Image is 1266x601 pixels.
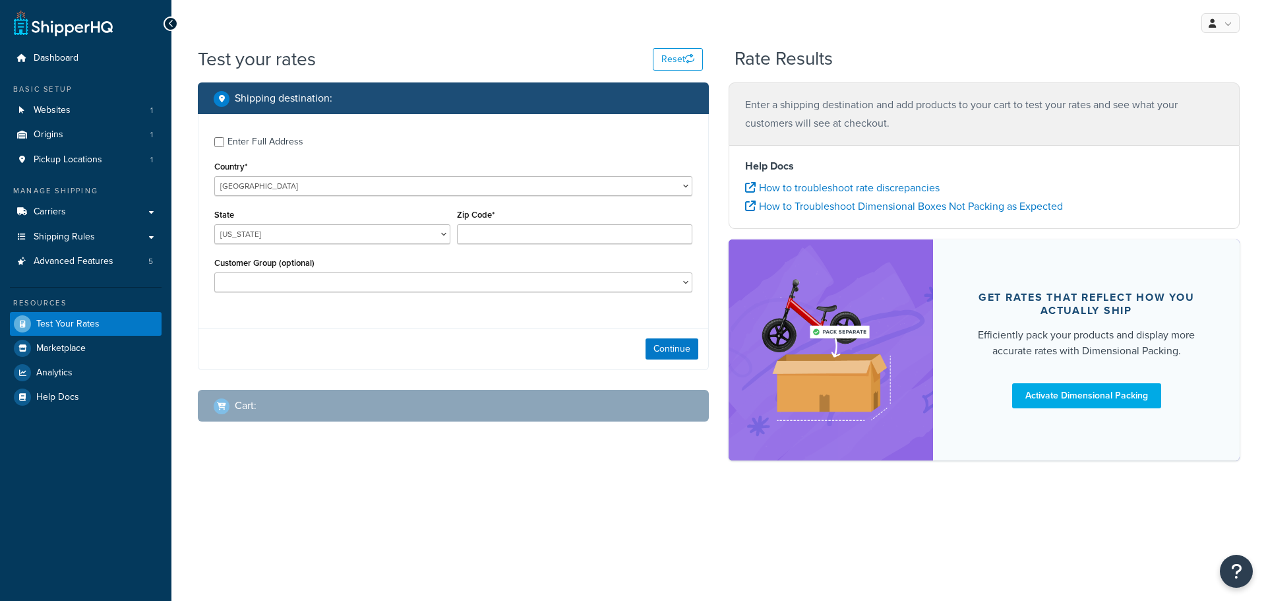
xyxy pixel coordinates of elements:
[10,298,162,309] div: Resources
[735,49,833,69] h2: Rate Results
[150,105,153,116] span: 1
[10,84,162,95] div: Basic Setup
[10,148,162,172] li: Pickup Locations
[748,259,913,440] img: feature-image-dim-d40ad3071a2b3c8e08177464837368e35600d3c5e73b18a22c1e4bb210dc32ac.png
[646,338,698,360] button: Continue
[34,256,113,267] span: Advanced Features
[34,206,66,218] span: Carriers
[214,162,247,172] label: Country*
[34,129,63,141] span: Origins
[235,92,332,104] h2: Shipping destination :
[10,200,162,224] a: Carriers
[148,256,153,267] span: 5
[214,210,234,220] label: State
[214,137,224,147] input: Enter Full Address
[745,158,1223,174] h4: Help Docs
[227,133,303,151] div: Enter Full Address
[10,225,162,249] a: Shipping Rules
[1220,555,1253,588] button: Open Resource Center
[34,105,71,116] span: Websites
[36,367,73,379] span: Analytics
[150,129,153,141] span: 1
[457,210,495,220] label: Zip Code*
[10,336,162,360] a: Marketplace
[34,154,102,166] span: Pickup Locations
[36,392,79,403] span: Help Docs
[150,154,153,166] span: 1
[10,249,162,274] a: Advanced Features5
[745,199,1063,214] a: How to Troubleshoot Dimensional Boxes Not Packing as Expected
[10,361,162,385] a: Analytics
[10,385,162,409] a: Help Docs
[745,96,1223,133] p: Enter a shipping destination and add products to your cart to test your rates and see what your c...
[1012,383,1161,408] a: Activate Dimensional Packing
[198,46,316,72] h1: Test your rates
[36,343,86,354] span: Marketplace
[965,291,1208,317] div: Get rates that reflect how you actually ship
[36,319,100,330] span: Test Your Rates
[965,327,1208,359] div: Efficiently pack your products and display more accurate rates with Dimensional Packing.
[10,98,162,123] li: Websites
[10,98,162,123] a: Websites1
[235,400,256,412] h2: Cart :
[34,232,95,243] span: Shipping Rules
[10,249,162,274] li: Advanced Features
[10,123,162,147] li: Origins
[214,258,315,268] label: Customer Group (optional)
[10,148,162,172] a: Pickup Locations1
[10,185,162,197] div: Manage Shipping
[653,48,703,71] button: Reset
[34,53,78,64] span: Dashboard
[10,46,162,71] a: Dashboard
[10,123,162,147] a: Origins1
[745,180,940,195] a: How to troubleshoot rate discrepancies
[10,312,162,336] a: Test Your Rates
